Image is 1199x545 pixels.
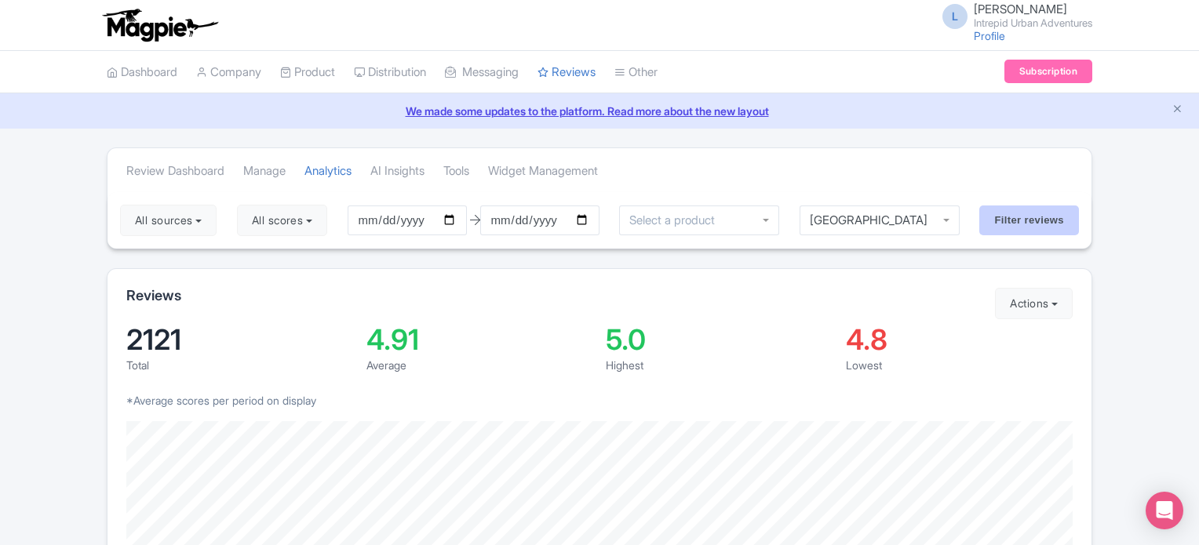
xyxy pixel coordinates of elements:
a: Distribution [354,51,426,94]
a: Product [280,51,335,94]
a: Messaging [445,51,519,94]
h2: Reviews [126,288,181,303]
a: Manage [243,150,286,193]
button: All scores [237,205,327,236]
a: AI Insights [370,150,425,193]
img: logo-ab69f6fb50320c5b225c76a69d11143b.png [99,8,220,42]
a: Profile [974,29,1005,42]
a: Other [614,51,658,94]
div: [GEOGRAPHIC_DATA] [810,213,949,227]
a: Tools [443,150,469,193]
a: L [PERSON_NAME] Intrepid Urban Adventures [933,3,1092,28]
button: All sources [120,205,217,236]
div: 4.91 [366,325,594,354]
input: Filter reviews [979,205,1079,235]
a: Dashboard [107,51,177,94]
p: *Average scores per period on display [126,392,1073,409]
div: 2121 [126,325,354,354]
div: 4.8 [846,325,1073,354]
div: Highest [606,357,833,373]
a: Analytics [304,150,352,193]
button: Close announcement [1172,101,1183,119]
div: Open Intercom Messenger [1146,492,1183,529]
a: Review Dashboard [126,150,224,193]
div: Average [366,357,594,373]
a: Company [196,51,261,94]
input: Select a product [629,213,723,227]
a: We made some updates to the platform. Read more about the new layout [9,103,1190,119]
small: Intrepid Urban Adventures [974,18,1092,28]
div: 5.0 [606,325,833,354]
a: Subscription [1004,60,1092,83]
span: L [942,4,968,29]
button: Actions [995,288,1073,319]
div: Lowest [846,357,1073,373]
span: [PERSON_NAME] [974,2,1067,16]
a: Reviews [538,51,596,94]
a: Widget Management [488,150,598,193]
div: Total [126,357,354,373]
